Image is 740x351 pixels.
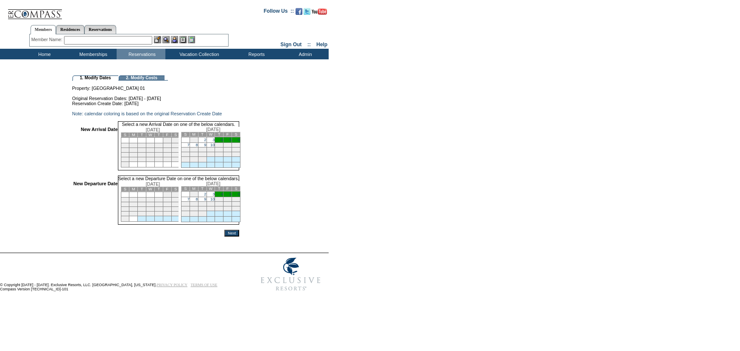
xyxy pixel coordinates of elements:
[121,153,129,157] td: 17
[163,133,171,137] td: F
[190,152,198,157] td: 22
[154,187,163,192] td: T
[7,2,62,19] img: Compass Home
[73,181,118,225] td: New Departure Date
[129,133,138,137] td: M
[121,198,129,202] td: 3
[198,148,207,152] td: 16
[207,132,215,137] td: W
[171,153,180,157] td: 23
[206,181,221,186] span: [DATE]
[31,25,56,34] a: Members
[187,197,190,201] a: 7
[296,11,302,16] a: Become our fan on Facebook
[224,230,239,237] input: Next
[207,202,215,206] td: 17
[121,212,129,216] td: 24
[129,148,138,153] td: 11
[154,133,163,137] td: T
[206,127,221,132] span: [DATE]
[187,143,190,147] a: 7
[163,157,171,162] td: 29
[146,187,155,192] td: W
[138,157,146,162] td: 26
[138,133,146,137] td: T
[56,25,84,34] a: Residences
[163,207,171,212] td: 22
[121,143,129,148] td: 3
[210,143,215,147] a: 10
[232,187,240,191] td: S
[146,127,160,132] span: [DATE]
[121,216,129,222] td: 31
[198,187,207,191] td: T
[195,197,198,201] a: 8
[181,206,190,211] td: 21
[129,212,138,216] td: 25
[223,206,232,211] td: 26
[232,152,240,157] td: 27
[163,198,171,202] td: 8
[121,202,129,207] td: 10
[129,187,138,192] td: M
[232,132,240,137] td: S
[146,181,160,187] span: [DATE]
[207,187,215,191] td: W
[198,157,207,162] td: 30
[232,202,240,206] td: 20
[210,197,215,201] a: 10
[129,153,138,157] td: 18
[181,187,190,191] td: S
[171,198,180,202] td: 9
[72,111,239,116] td: Note: calendar coloring is based on the original Reservation Create Date
[138,153,146,157] td: 19
[138,212,146,216] td: 26
[171,36,178,43] img: Impersonate
[138,148,146,153] td: 12
[84,25,116,34] a: Reservations
[171,133,180,137] td: S
[171,157,180,162] td: 30
[163,187,171,192] td: F
[223,202,232,206] td: 19
[312,8,327,15] img: Subscribe to our YouTube Channel
[146,133,155,137] td: W
[204,143,206,147] a: 9
[154,143,163,148] td: 7
[198,211,207,217] td: 30
[121,157,129,162] td: 24
[146,198,155,202] td: 6
[118,175,240,181] td: Select a new Departure Date on one of the below calendars.
[223,152,232,157] td: 26
[215,202,223,206] td: 18
[264,7,294,17] td: Follow Us ::
[312,11,327,16] a: Subscribe to our YouTube Channel
[215,148,223,152] td: 18
[181,211,190,217] td: 28
[304,8,310,15] img: Follow us on Twitter
[190,132,198,137] td: M
[181,202,190,206] td: 14
[229,138,232,142] a: 5
[191,283,218,287] a: TERMS OF USE
[207,148,215,152] td: 17
[129,143,138,148] td: 4
[129,207,138,212] td: 18
[232,206,240,211] td: 27
[121,187,129,192] td: S
[181,152,190,157] td: 21
[229,192,232,196] a: 5
[232,143,240,148] td: 13
[190,148,198,152] td: 15
[181,132,190,137] td: S
[215,187,223,191] td: T
[154,198,163,202] td: 7
[138,207,146,212] td: 19
[171,212,180,216] td: 30
[19,49,68,59] td: Home
[154,157,163,162] td: 28
[163,153,171,157] td: 22
[31,36,64,43] div: Member Name:
[232,148,240,152] td: 20
[171,143,180,148] td: 9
